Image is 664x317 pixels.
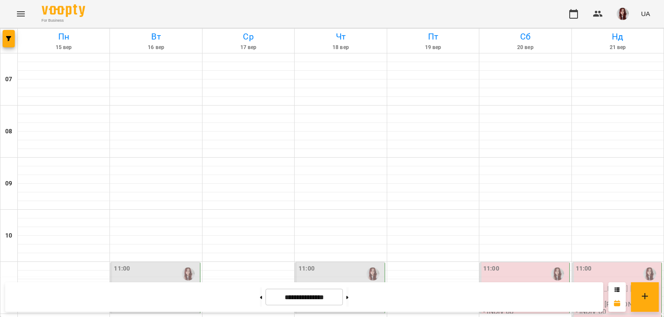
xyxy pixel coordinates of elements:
button: UA [637,6,654,22]
h6: Ср [204,30,293,43]
h6: 20 вер [481,43,570,52]
h6: 16 вер [111,43,200,52]
h6: 10 [5,231,12,241]
img: Луговая Саломія [182,267,195,281]
h6: 18 вер [296,43,385,52]
h6: Чт [296,30,385,43]
h6: 19 вер [388,43,478,52]
span: UA [641,9,650,18]
h6: 09 [5,179,12,188]
h6: 17 вер [204,43,293,52]
h6: Вт [111,30,200,43]
h6: Пн [19,30,108,43]
h6: 07 [5,75,12,84]
label: 11:00 [299,264,315,274]
h6: Пт [388,30,478,43]
label: 11:00 [114,264,130,274]
img: Луговая Саломія [366,267,379,281]
img: 7cd808451856f5ed132125de41ddf209.jpg [617,8,629,20]
h6: 15 вер [19,43,108,52]
label: 11:00 [576,264,592,274]
button: Menu [10,3,31,24]
span: For Business [42,18,85,23]
h6: Сб [481,30,570,43]
h6: Нд [573,30,662,43]
img: Voopty Logo [42,4,85,17]
h6: 08 [5,127,12,136]
img: Луговая Саломія [643,267,656,281]
h6: 21 вер [573,43,662,52]
img: Луговая Саломія [551,267,564,281]
label: 11:00 [483,264,499,274]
